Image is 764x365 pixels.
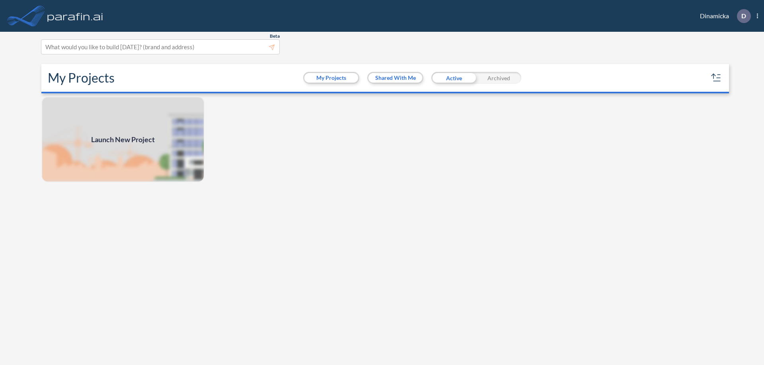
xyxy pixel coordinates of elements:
[48,70,115,85] h2: My Projects
[368,73,422,83] button: Shared With Me
[41,97,205,182] img: add
[41,97,205,182] a: Launch New Project
[710,71,723,84] button: sort
[91,134,155,145] span: Launch New Project
[46,8,105,24] img: logo
[476,72,521,84] div: Archived
[431,72,476,84] div: Active
[688,9,758,23] div: Dinamicka
[304,73,358,83] button: My Projects
[270,33,280,39] span: Beta
[741,12,746,19] p: D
